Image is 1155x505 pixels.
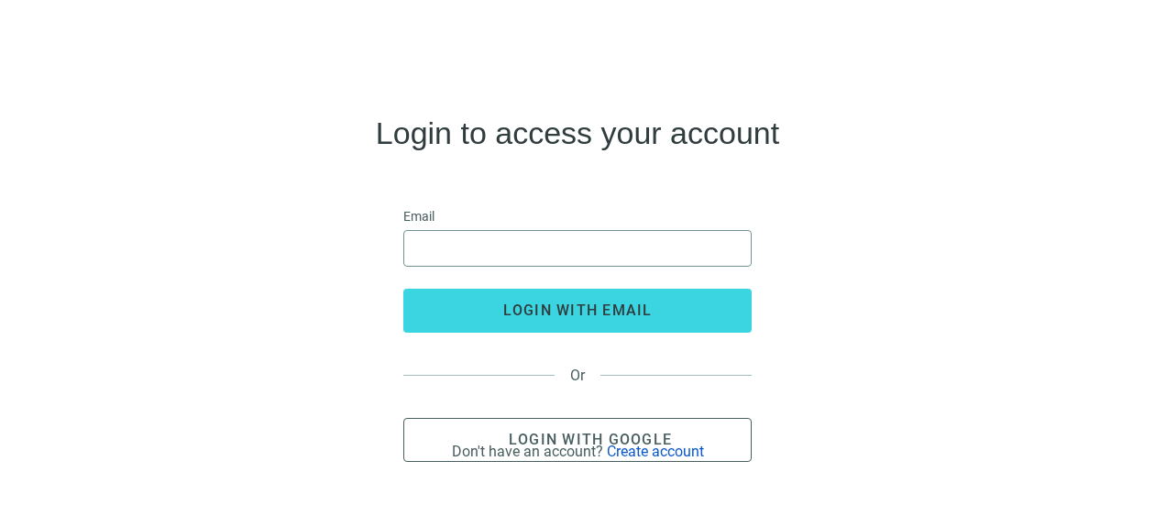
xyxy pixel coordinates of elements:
[376,118,779,148] h4: Login to access your account
[403,206,434,226] span: Email
[403,418,752,462] button: Login with Google
[555,367,600,384] span: Or
[503,302,653,319] span: login with email
[509,431,672,448] span: Login with Google
[403,289,752,333] button: login with email
[607,443,704,460] a: Create account
[452,443,704,460] div: Don't have an account?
